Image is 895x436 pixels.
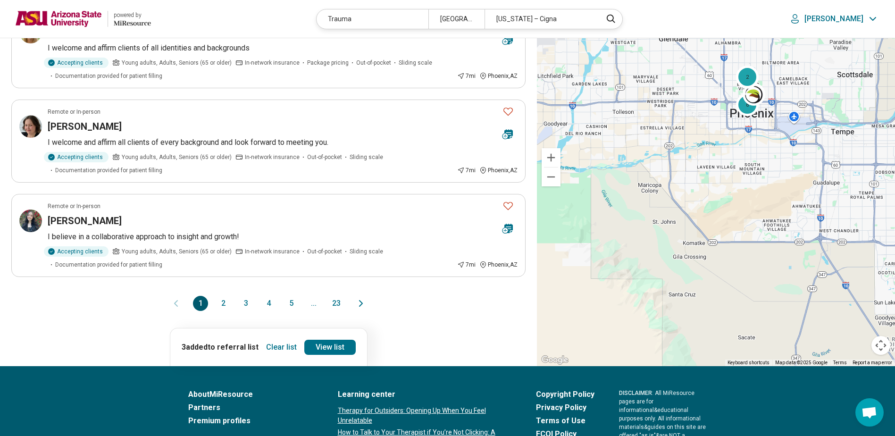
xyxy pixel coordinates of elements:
div: 6 [736,93,758,116]
button: Previous page [170,296,182,311]
span: Young adults, Adults, Seniors (65 or older) [122,153,232,161]
a: Terms of Use [536,415,594,427]
a: View list [304,340,356,355]
span: In-network insurance [245,153,300,161]
span: Young adults, Adults, Seniors (65 or older) [122,247,232,256]
p: I believe in a collaborative approach to insight and growth! [48,231,518,243]
p: I welcome and affirm all clients of every background and look forward to meeting you. [48,137,518,148]
a: Copyright Policy [536,389,594,400]
div: Accepting clients [44,246,109,257]
div: 7 mi [457,260,476,269]
span: Package pricing [307,59,349,67]
span: Sliding scale [350,247,383,256]
span: Sliding scale [350,153,383,161]
button: 5 [284,296,299,311]
div: Phoenix , AZ [479,72,518,80]
a: AboutMiResource [188,389,313,400]
span: Map data ©2025 Google [775,360,828,365]
p: Remote or In-person [48,202,100,210]
a: Premium profiles [188,415,313,427]
button: Clear list [262,340,301,355]
span: Out-of-pocket [307,153,342,161]
div: powered by [114,11,151,19]
button: 2 [216,296,231,311]
div: 7 mi [457,72,476,80]
span: Sliding scale [399,59,432,67]
a: Terms (opens in new tab) [833,360,847,365]
div: 2 [736,66,758,88]
button: Map camera controls [871,336,890,355]
span: Out-of-pocket [307,247,342,256]
span: Out-of-pocket [356,59,391,67]
p: 3 added [182,342,259,353]
span: Documentation provided for patient filling [55,72,162,80]
div: Accepting clients [44,152,109,162]
button: Favorite [499,196,518,216]
span: Documentation provided for patient filling [55,260,162,269]
p: I welcome and affirm clients of all identities and backgrounds [48,42,518,54]
div: 7 mi [457,166,476,175]
button: Next page [355,296,367,311]
div: Phoenix , AZ [479,166,518,175]
p: [PERSON_NAME] [804,14,863,24]
a: Therapy for Outsiders: Opening Up When You Feel Unrelatable [338,406,511,426]
span: In-network insurance [245,247,300,256]
img: Arizona State University [15,8,102,30]
div: Open chat [855,398,884,427]
div: Phoenix , AZ [479,260,518,269]
span: Documentation provided for patient filling [55,166,162,175]
span: In-network insurance [245,59,300,67]
h3: [PERSON_NAME] [48,120,122,133]
button: Zoom out [542,168,560,186]
a: Privacy Policy [536,402,594,413]
a: Learning center [338,389,511,400]
div: Accepting clients [44,58,109,68]
button: Keyboard shortcuts [728,360,770,366]
a: Partners [188,402,313,413]
button: 1 [193,296,208,311]
span: DISCLAIMER [619,390,652,396]
p: Remote or In-person [48,108,100,116]
button: Zoom in [542,148,560,167]
a: Open this area in Google Maps (opens a new window) [539,354,570,366]
button: 3 [238,296,253,311]
button: Favorite [499,102,518,121]
button: 23 [329,296,344,311]
a: Report a map error [853,360,892,365]
button: 4 [261,296,276,311]
div: [GEOGRAPHIC_DATA] [428,9,485,29]
div: Trauma [317,9,428,29]
span: ... [306,296,321,311]
h3: [PERSON_NAME] [48,214,122,227]
img: Google [539,354,570,366]
a: Arizona State Universitypowered by [15,8,151,30]
div: [US_STATE] – Cigna [485,9,596,29]
span: Young adults, Adults, Seniors (65 or older) [122,59,232,67]
span: to referral list [208,343,259,352]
